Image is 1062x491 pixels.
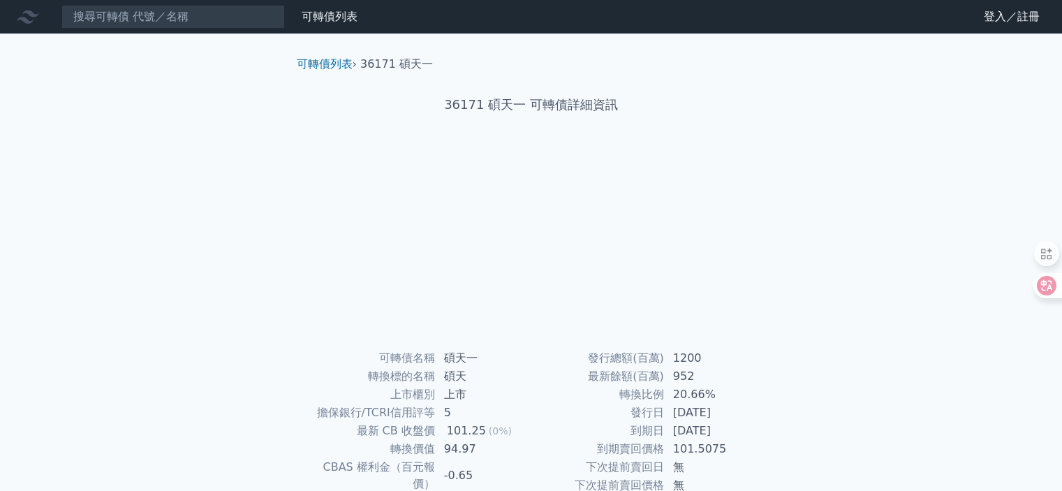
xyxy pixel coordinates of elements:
[286,95,777,115] h1: 36171 碩天一 可轉債詳細資訊
[302,422,436,440] td: 最新 CB 收盤價
[665,404,760,422] td: [DATE]
[531,349,665,367] td: 發行總額(百萬)
[531,367,665,386] td: 最新餘額(百萬)
[436,404,531,422] td: 5
[436,440,531,458] td: 94.97
[665,367,760,386] td: 952
[436,349,531,367] td: 碩天一
[302,440,436,458] td: 轉換價值
[531,422,665,440] td: 到期日
[444,423,489,439] div: 101.25
[665,349,760,367] td: 1200
[665,386,760,404] td: 20.66%
[302,367,436,386] td: 轉換標的名稱
[360,56,433,73] li: 36171 碩天一
[531,404,665,422] td: 發行日
[297,57,353,71] a: 可轉債列表
[302,404,436,422] td: 擔保銀行/TCRI信用評等
[302,10,357,23] a: 可轉債列表
[665,422,760,440] td: [DATE]
[973,6,1051,28] a: 登入／註冊
[302,349,436,367] td: 可轉債名稱
[61,5,285,29] input: 搜尋可轉債 代號／名稱
[531,386,665,404] td: 轉換比例
[302,386,436,404] td: 上市櫃別
[665,458,760,476] td: 無
[489,425,512,437] span: (0%)
[531,458,665,476] td: 下次提前賣回日
[436,386,531,404] td: 上市
[531,440,665,458] td: 到期賣回價格
[665,440,760,458] td: 101.5075
[297,56,357,73] li: ›
[436,367,531,386] td: 碩天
